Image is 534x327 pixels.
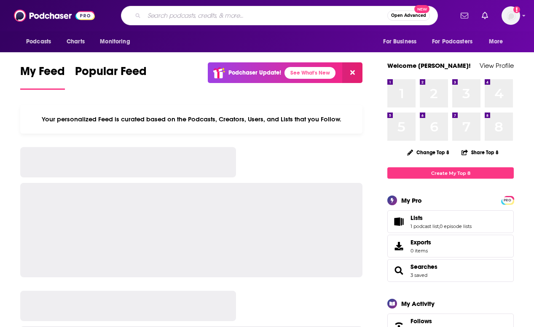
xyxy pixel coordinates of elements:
[411,223,439,229] a: 1 podcast list
[502,197,513,203] a: PRO
[387,11,430,21] button: Open AdvancedNew
[390,265,407,276] a: Searches
[390,240,407,252] span: Exports
[502,197,513,204] span: PRO
[383,36,416,48] span: For Business
[387,210,514,233] span: Lists
[20,105,362,134] div: Your personalized Feed is curated based on the Podcasts, Creators, Users, and Lists that you Follow.
[228,69,281,76] p: Podchaser Update!
[387,62,471,70] a: Welcome [PERSON_NAME]!
[440,223,472,229] a: 0 episode lists
[502,6,520,25] button: Show profile menu
[20,64,65,83] span: My Feed
[391,13,426,18] span: Open Advanced
[483,34,514,50] button: open menu
[390,216,407,228] a: Lists
[513,6,520,13] svg: Add a profile image
[121,6,438,25] div: Search podcasts, credits, & more...
[411,317,432,325] span: Follows
[480,62,514,70] a: View Profile
[67,36,85,48] span: Charts
[489,36,503,48] span: More
[75,64,147,83] span: Popular Feed
[401,300,435,308] div: My Activity
[20,64,65,90] a: My Feed
[414,5,429,13] span: New
[457,8,472,23] a: Show notifications dropdown
[461,144,499,161] button: Share Top 8
[411,214,472,222] a: Lists
[411,214,423,222] span: Lists
[75,64,147,90] a: Popular Feed
[377,34,427,50] button: open menu
[26,36,51,48] span: Podcasts
[478,8,491,23] a: Show notifications dropdown
[411,272,427,278] a: 3 saved
[502,6,520,25] span: Logged in as JohnJMudgett
[387,235,514,257] a: Exports
[402,147,454,158] button: Change Top 8
[144,9,387,22] input: Search podcasts, credits, & more...
[94,34,141,50] button: open menu
[502,6,520,25] img: User Profile
[411,248,431,254] span: 0 items
[401,196,422,204] div: My Pro
[411,239,431,246] span: Exports
[284,67,335,79] a: See What's New
[427,34,485,50] button: open menu
[387,259,514,282] span: Searches
[61,34,90,50] a: Charts
[432,36,472,48] span: For Podcasters
[411,263,437,271] a: Searches
[14,8,95,24] img: Podchaser - Follow, Share and Rate Podcasts
[20,34,62,50] button: open menu
[387,167,514,179] a: Create My Top 8
[100,36,130,48] span: Monitoring
[439,223,440,229] span: ,
[411,317,488,325] a: Follows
